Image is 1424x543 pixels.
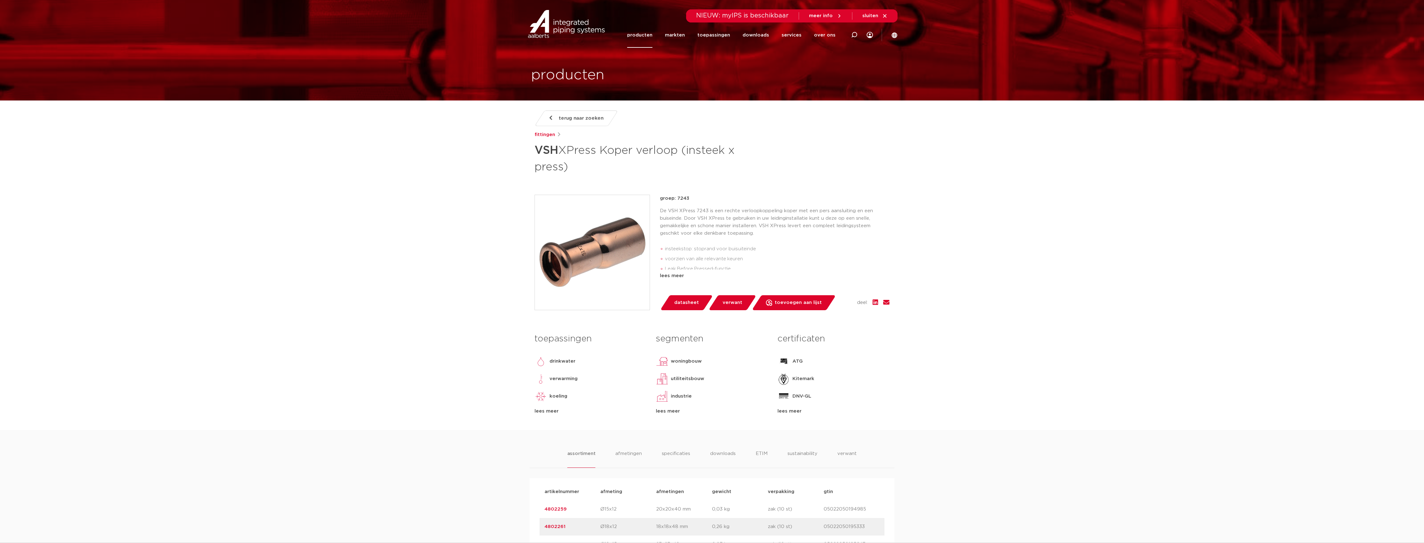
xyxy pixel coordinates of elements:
[600,488,656,496] p: afmeting
[862,13,888,19] a: sluiten
[535,195,650,310] img: Product Image for VSH XPress Koper verloop (insteek x press)
[792,393,811,400] p: DNV-GL
[662,450,690,468] li: specificaties
[665,244,889,254] li: insteekstop: stoprand voor buisuiteinde
[814,22,836,48] a: over ons
[656,408,768,415] div: lees meer
[768,523,824,531] p: zak (10 st)
[712,488,768,496] p: gewicht
[674,298,699,308] span: datasheet
[656,355,668,368] img: woningbouw
[550,393,567,400] p: koeling
[660,195,889,202] p: groep: 7243
[824,488,879,496] p: gtin
[671,393,692,400] p: industrie
[857,299,868,306] span: deel:
[600,523,656,531] p: Ø18x12
[777,333,889,345] h3: certificaten
[837,450,857,468] li: verwant
[665,264,889,274] li: Leak Before Pressed-functie
[824,506,879,513] p: 05022050194985
[696,12,789,19] span: NIEUW: myIPS is beschikbaar
[535,355,547,368] img: drinkwater
[615,450,642,468] li: afmetingen
[756,450,768,468] li: ETIM
[600,506,656,513] p: Ø15x12
[777,390,790,403] img: DNV-GL
[656,373,668,385] img: utiliteitsbouw
[535,373,547,385] img: verwarming
[697,22,730,48] a: toepassingen
[777,355,790,368] img: ATG
[710,450,736,468] li: downloads
[545,524,565,529] a: 4802261
[656,523,712,531] p: 18x18x48 mm
[531,65,604,85] h1: producten
[550,375,578,383] p: verwarming
[777,373,790,385] img: Kitemark
[862,13,878,18] span: sluiten
[660,295,713,310] a: datasheet
[777,408,889,415] div: lees meer
[723,298,742,308] span: verwant
[665,254,889,264] li: voorzien van alle relevante keuren
[708,295,756,310] a: verwant
[656,390,668,403] img: industrie
[545,488,600,496] p: artikelnummer
[535,141,769,175] h1: XPress Koper verloop (insteek x press)
[787,450,817,468] li: sustainability
[712,523,768,531] p: 0,26 kg
[792,358,803,365] p: ATG
[809,13,842,19] a: meer info
[768,488,824,496] p: verpakking
[712,506,768,513] p: 0,03 kg
[671,375,704,383] p: utiliteitsbouw
[656,488,712,496] p: afmetingen
[660,207,889,237] p: De VSH XPress 7243 is een rechte verloopkoppeling koper met een pers aansluiting en een buiseinde...
[656,506,712,513] p: 20x20x40 mm
[535,333,647,345] h3: toepassingen
[665,22,685,48] a: markten
[824,523,879,531] p: 05022050195333
[775,298,822,308] span: toevoegen aan lijst
[627,22,836,48] nav: Menu
[743,22,769,48] a: downloads
[535,390,547,403] img: koeling
[792,375,814,383] p: Kitemark
[559,113,603,123] span: terug naar zoeken
[535,408,647,415] div: lees meer
[656,333,768,345] h3: segmenten
[535,145,558,156] strong: VSH
[671,358,702,365] p: woningbouw
[567,450,596,468] li: assortiment
[660,272,889,280] div: lees meer
[545,507,567,511] a: 4802259
[768,506,824,513] p: zak (10 st)
[535,131,555,139] a: fittingen
[550,358,575,365] p: drinkwater
[782,22,802,48] a: services
[627,22,652,48] a: producten
[809,13,833,18] span: meer info
[867,22,873,48] div: my IPS
[535,110,618,126] a: terug naar zoeken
